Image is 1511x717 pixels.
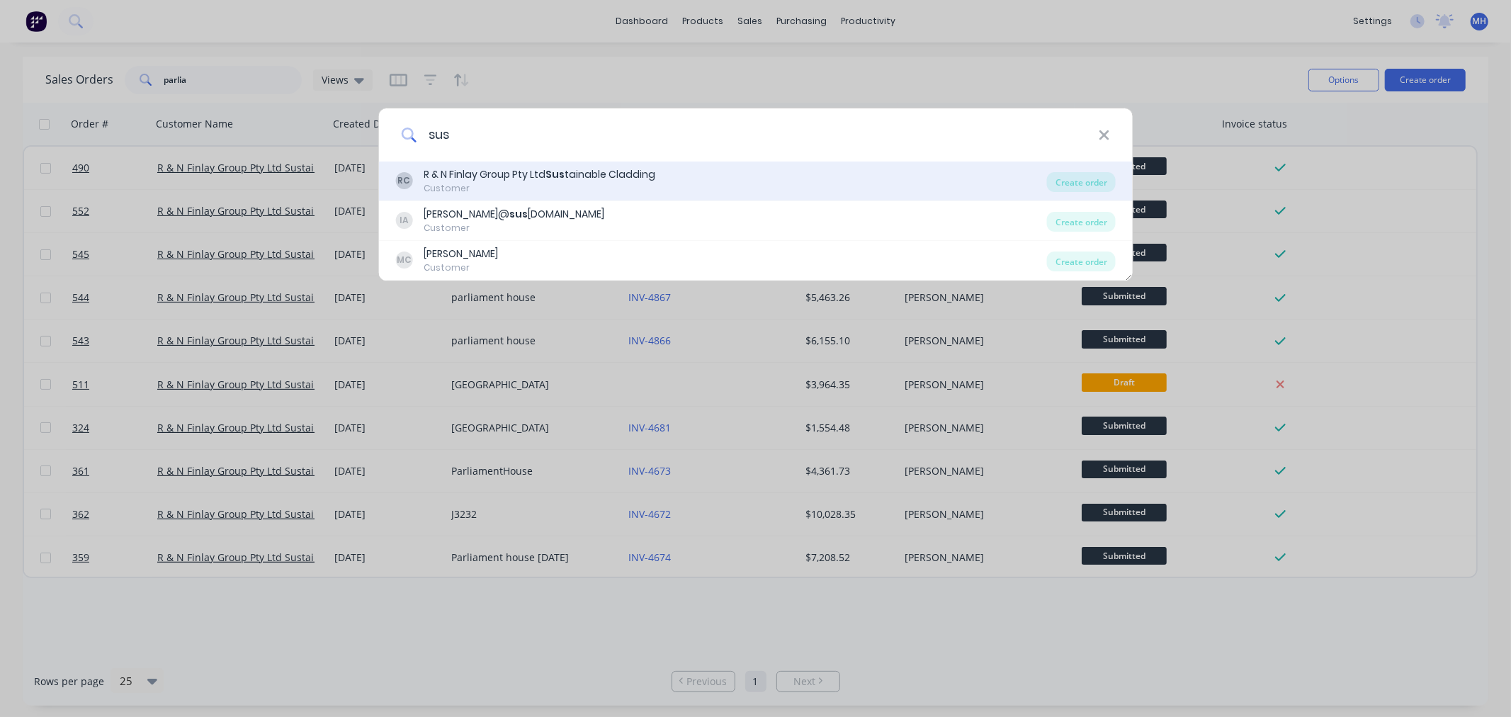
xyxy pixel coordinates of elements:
div: MC [395,252,412,269]
div: Create order [1047,252,1116,271]
div: [PERSON_NAME]@ [DOMAIN_NAME] [424,207,604,222]
div: Customer [424,222,604,235]
div: RC [395,172,412,189]
b: sus [509,207,528,221]
input: Enter a customer name to create a new order... [417,108,1099,162]
div: Customer [424,182,655,195]
div: Create order [1047,212,1116,232]
div: R & N Finlay Group Pty Ltd tainable Cladding [424,167,655,182]
div: Customer [424,261,498,274]
div: IA [395,212,412,229]
div: Create order [1047,172,1116,192]
b: Sus [545,167,565,181]
div: [PERSON_NAME] [424,247,498,261]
